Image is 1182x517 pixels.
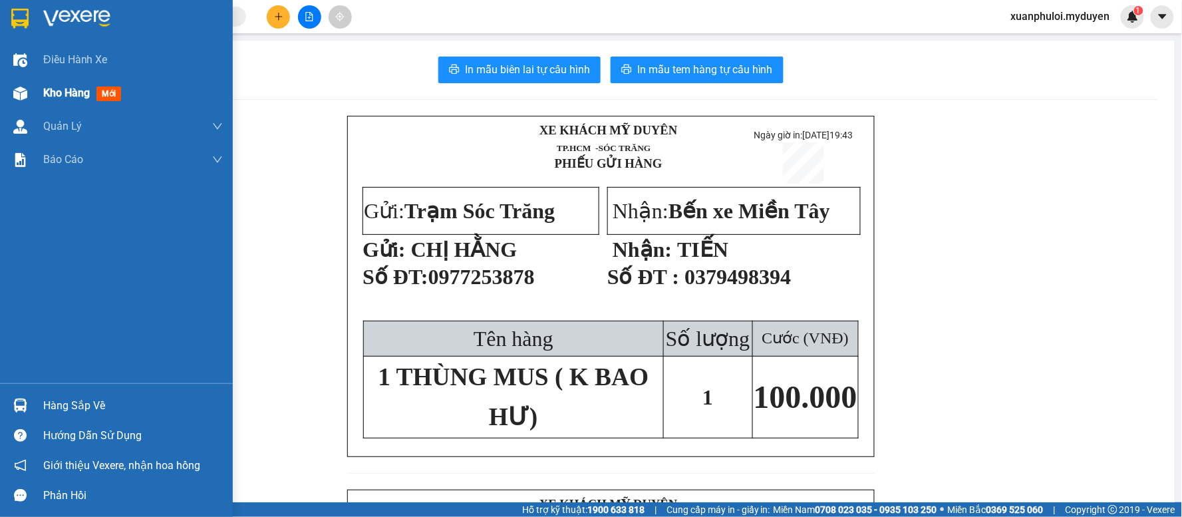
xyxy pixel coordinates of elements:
img: icon-new-feature [1127,11,1139,23]
span: aim [335,12,345,21]
strong: XE KHÁCH MỸ DUYÊN [539,497,678,511]
span: Trạm Sóc Trăng [404,199,555,223]
button: printerIn mẫu tem hàng tự cấu hình [611,57,784,83]
span: Nhận: [613,199,830,223]
span: Kho hàng [43,86,90,99]
span: 0977253878 [428,265,535,289]
span: Số lượng [666,327,750,351]
span: message [14,489,27,502]
span: plus [274,12,283,21]
strong: 1900 633 818 [587,504,645,515]
strong: 0708 023 035 - 0935 103 250 [815,504,937,515]
img: solution-icon [13,153,27,167]
span: CHỊ HẰNG [411,238,517,261]
span: 1 [1136,6,1141,15]
span: 1 THÙNG MUS ( K BAO HƯ) [378,363,649,431]
span: [DATE] [802,130,853,140]
strong: XE KHÁCH MỸ DUYÊN [539,123,678,137]
span: down [212,154,223,165]
span: ⚪️ [941,507,945,512]
span: Miền Nam [774,502,937,517]
span: xuanphuloi.myduyen [1000,8,1121,25]
span: 0379498394 [684,265,791,289]
img: warehouse-icon [13,399,27,413]
span: Quản Lý [43,118,82,134]
span: Gửi: [364,199,555,223]
span: Điều hành xe [43,51,108,68]
button: plus [267,5,290,29]
span: Báo cáo [43,151,83,168]
span: TIẾN [677,238,728,261]
span: copyright [1108,505,1117,514]
span: 19:43 [829,130,853,140]
button: aim [329,5,352,29]
strong: PHIẾU GỬI HÀNG [555,156,663,170]
img: warehouse-icon [13,53,27,67]
strong: Số ĐT : [607,265,679,289]
span: notification [14,459,27,472]
button: caret-down [1151,5,1174,29]
span: Số ĐT: [363,265,428,289]
span: Bến xe Miền Tây [668,199,830,223]
span: mới [96,86,121,101]
div: Hướng dẫn sử dụng [43,426,223,446]
span: TP.HCM -SÓC TRĂNG [557,143,651,153]
button: printerIn mẫu biên lai tự cấu hình [438,57,601,83]
p: Ngày giờ in: [744,130,862,140]
span: In mẫu biên lai tự cấu hình [465,61,590,78]
div: Hàng sắp về [43,396,223,416]
span: Miền Bắc [948,502,1044,517]
span: question-circle [14,429,27,442]
span: In mẫu tem hàng tự cấu hình [637,61,773,78]
span: Cước (VNĐ) [762,329,849,347]
span: Hỗ trợ kỹ thuật: [522,502,645,517]
strong: Gửi: [363,238,405,261]
span: caret-down [1157,11,1169,23]
button: file-add [298,5,321,29]
img: warehouse-icon [13,120,27,134]
strong: Nhận: [613,238,672,261]
span: | [1054,502,1056,517]
span: Giới thiệu Vexere, nhận hoa hồng [43,457,200,474]
span: printer [621,64,632,77]
span: printer [449,64,460,77]
span: Tên hàng [474,327,553,351]
img: warehouse-icon [13,86,27,100]
div: Phản hồi [43,486,223,506]
span: | [655,502,657,517]
sup: 1 [1134,6,1143,15]
strong: 0369 525 060 [986,504,1044,515]
span: down [212,121,223,132]
span: 100.000 [754,379,857,415]
span: Cung cấp máy in - giấy in: [666,502,770,517]
img: logo-vxr [11,9,29,29]
span: 1 [702,385,713,409]
span: file-add [305,12,314,21]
